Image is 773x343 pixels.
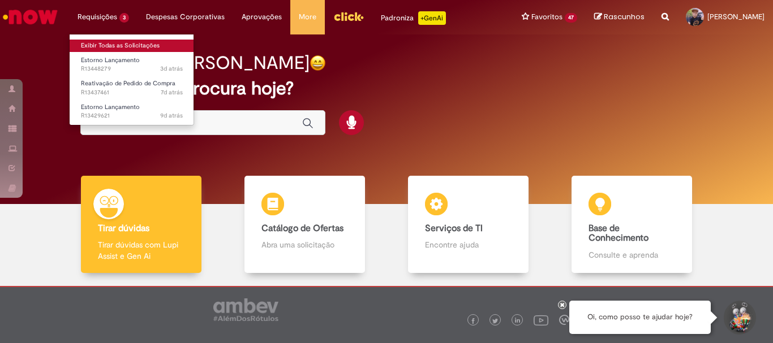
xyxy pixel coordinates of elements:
span: Rascunhos [604,11,645,22]
img: logo_footer_youtube.png [534,312,548,327]
img: click_logo_yellow_360x200.png [333,8,364,25]
img: logo_footer_facebook.png [470,318,476,324]
p: +GenAi [418,11,446,25]
b: Tirar dúvidas [98,223,149,234]
a: Catálogo de Ofertas Abra uma solicitação [223,176,386,273]
p: Tirar dúvidas com Lupi Assist e Gen Ai [98,239,184,262]
div: Padroniza [381,11,446,25]
span: 9d atrás [160,111,183,120]
b: Serviços de TI [425,223,483,234]
p: Consulte e aprenda [589,249,675,260]
a: Serviços de TI Encontre ajuda [386,176,550,273]
ul: Requisições [69,34,194,125]
a: Exibir Todas as Solicitações [70,40,194,52]
span: 7d atrás [161,88,183,97]
p: Encontre ajuda [425,239,511,250]
a: Aberto R13429621 : Estorno Lançamento [70,101,194,122]
span: R13429621 [81,111,183,120]
span: R13437461 [81,88,183,97]
span: Estorno Lançamento [81,103,140,111]
a: Rascunhos [594,12,645,23]
span: Despesas Corporativas [146,11,225,23]
img: logo_footer_ambev_rotulo_gray.png [213,298,278,321]
a: Tirar dúvidas Tirar dúvidas com Lupi Assist e Gen Ai [59,176,223,273]
span: 3 [119,13,129,23]
span: Requisições [78,11,117,23]
span: Favoritos [531,11,562,23]
button: Iniciar Conversa de Suporte [722,301,756,335]
b: Base de Conhecimento [589,223,649,244]
p: Abra uma solicitação [261,239,347,250]
span: R13448279 [81,64,183,73]
img: ServiceNow [1,6,59,28]
img: logo_footer_twitter.png [492,318,498,324]
a: Base de Conhecimento Consulte e aprenda [550,176,714,273]
h2: O que você procura hoje? [80,79,693,98]
h2: Boa tarde, [PERSON_NAME] [80,53,310,73]
a: Aberto R13448279 : Estorno Lançamento [70,54,194,75]
a: Aberto R13437461 : Reativação de Pedido de Compra [70,77,194,98]
span: 3d atrás [160,64,183,73]
span: More [299,11,316,23]
span: Reativação de Pedido de Compra [81,79,175,88]
time: 19/08/2025 16:21:14 [160,111,183,120]
img: logo_footer_linkedin.png [515,318,521,324]
span: [PERSON_NAME] [707,12,765,21]
img: logo_footer_workplace.png [559,315,569,325]
span: Aprovações [242,11,282,23]
span: Estorno Lançamento [81,56,140,64]
b: Catálogo de Ofertas [261,223,343,234]
span: 47 [565,13,577,23]
time: 26/08/2025 13:15:01 [160,64,183,73]
div: Oi, como posso te ajudar hoje? [569,301,711,334]
time: 21/08/2025 16:37:26 [161,88,183,97]
img: happy-face.png [310,55,326,71]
